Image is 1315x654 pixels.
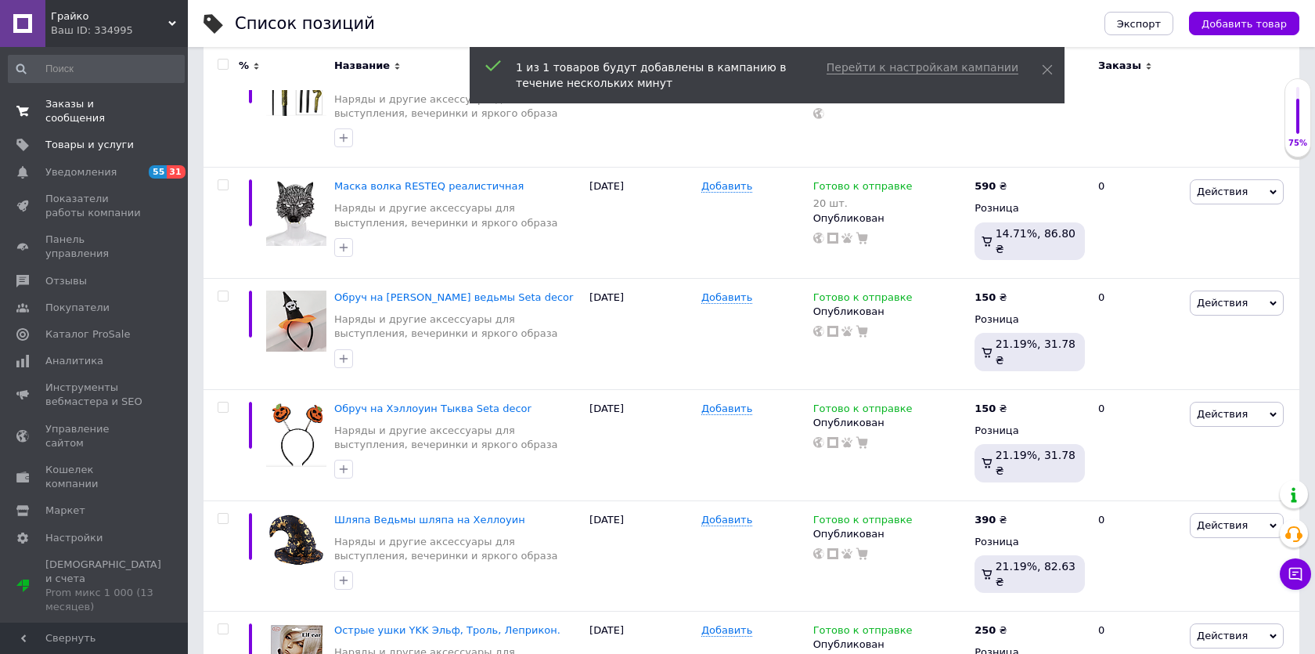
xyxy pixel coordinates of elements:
[1117,18,1161,30] span: Экспорт
[827,61,1018,74] span: Перейти к настройкам кампании
[51,9,168,23] span: Грайко
[334,535,582,563] a: Наряды и другие аксессуары для выступления, вечеринки и яркого образа
[334,291,573,303] a: Обруч на [PERSON_NAME] ведьмы Seta decor
[45,504,85,518] span: Маркет
[701,403,752,415] span: Добавить
[813,416,967,430] div: Опубликован
[1089,168,1186,279] div: 0
[1098,59,1141,73] span: Заказы
[701,180,752,193] span: Добавить
[266,291,326,352] img: Обруч на Хэллоуин Шляпа ведьмы Seta decor
[334,624,560,636] a: Острые ушки YKK Эльф, Троль, Леприкон.
[975,424,1085,438] div: Розница
[813,197,913,209] div: 20 шт.
[45,463,145,491] span: Кошелек компании
[975,402,1007,416] div: ₴
[813,403,913,419] span: Готово к отправке
[975,624,996,636] b: 250
[813,527,967,541] div: Опубликован
[516,60,808,91] div: 1 из 1 товаров будут добавлены в кампанию в течение нескольких минут
[334,514,525,526] a: Шляпа Ведьмы шляпа на Хеллоуин
[45,381,145,409] span: Инструменты вебмастера и SEO
[266,179,326,246] img: Маска волка RESTEQ реалистичная
[975,535,1085,549] div: Розница
[1202,18,1287,30] span: Добавить товар
[701,291,752,304] span: Добавить
[975,403,996,414] b: 150
[975,291,1007,305] div: ₴
[45,558,161,615] span: [DEMOGRAPHIC_DATA] и счета
[334,201,582,229] a: Наряды и другие аксессуары для выступления, вечеринки и яркого образа
[701,514,752,526] span: Добавить
[585,279,697,390] div: [DATE]
[701,624,752,637] span: Добавить
[45,422,145,450] span: Управление сайтом
[1089,389,1186,500] div: 0
[996,338,1075,366] span: 21.19%, 31.78 ₴
[813,305,967,319] div: Опубликован
[45,327,130,341] span: Каталог ProSale
[975,180,996,192] b: 590
[813,638,967,652] div: Опубликован
[1285,138,1310,149] div: 75%
[1089,279,1186,390] div: 0
[51,23,188,38] div: Ваш ID: 334995
[334,92,582,121] a: Наряды и другие аксессуары для выступления, вечеринки и яркого образа
[334,59,390,73] span: Название
[45,233,145,261] span: Панель управления
[334,403,531,414] a: Обруч на Хэллоуин Тыква Seta decor
[45,354,103,368] span: Аналитика
[45,138,134,152] span: Товары и услуги
[167,165,185,179] span: 31
[996,449,1075,477] span: 21.19%, 31.78 ₴
[334,180,524,192] a: Маска волка RESTEQ реалистичная
[975,179,1007,193] div: ₴
[1197,519,1248,531] span: Действия
[585,389,697,500] div: [DATE]
[1197,408,1248,420] span: Действия
[1280,558,1311,590] button: Чат с покупателем
[996,227,1075,255] span: 14.71%, 86.80 ₴
[45,301,110,315] span: Покупатели
[45,97,145,125] span: Заказы и сообщения
[585,500,697,612] div: [DATE]
[266,513,326,569] img: Шляпа Ведьмы шляпа на Хеллоуин
[975,623,1007,638] div: ₴
[334,313,582,341] a: Наряды и другие аксессуары для выступления, вечеринки и яркого образа
[239,59,249,73] span: %
[1189,12,1299,35] button: Добавить товар
[266,402,326,467] img: Обруч на Хэллоуин Тыква Seta decor
[45,531,103,545] span: Настройки
[1197,186,1248,197] span: Действия
[45,165,117,179] span: Уведомления
[1197,297,1248,309] span: Действия
[334,424,582,452] a: Наряды и другие аксессуары для выступления, вечеринки и яркого образа
[45,192,145,220] span: Показатели работы компании
[975,313,1085,327] div: Розница
[813,211,967,226] div: Опубликован
[149,165,167,179] span: 55
[996,560,1075,588] span: 21.19%, 82.63 ₴
[585,168,697,279] div: [DATE]
[813,514,913,530] span: Готово к отправке
[813,180,913,197] span: Готово к отправке
[45,586,161,614] div: Prom микс 1 000 (13 месяцев)
[1104,12,1173,35] button: Экспорт
[1089,44,1186,168] div: 0
[235,16,375,32] div: Список позиций
[813,291,913,308] span: Готово к отправке
[975,201,1085,215] div: Розница
[813,624,913,641] span: Готово к отправке
[975,291,996,303] b: 150
[975,514,996,526] b: 390
[1197,630,1248,641] span: Действия
[975,513,1007,527] div: ₴
[1089,500,1186,612] div: 0
[45,274,87,288] span: Отзывы
[8,55,185,83] input: Поиск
